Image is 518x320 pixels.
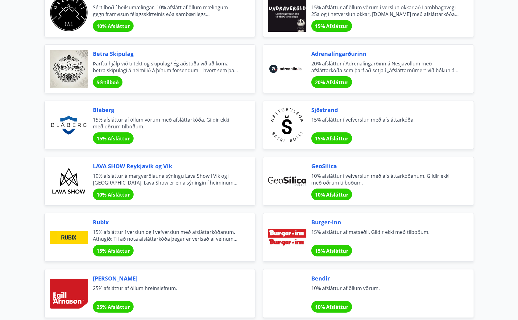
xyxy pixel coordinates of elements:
[93,106,240,114] span: Bláberg
[93,60,240,74] span: Þarftu hjálp við tiltekt og skipulag? Ég aðstoða við að koma betra skipulagi á heimilið á þínum f...
[93,274,240,282] span: [PERSON_NAME]
[93,116,240,130] span: 15% afsláttur af öllum vörum með afsláttarkóða. Gildir ekki með öðrum tilboðum.
[97,79,119,86] span: Sértilboð
[311,4,459,18] span: 15% afsláttur af öllum vörum í verslun okkar að Lambhagavegi 25a og í netverslun okkar, [DOMAIN_N...
[311,285,459,298] span: 10% afsláttur af öllum vörum.
[93,172,240,186] span: 10% afsláttur á margverðlauna sýningu Lava Show í Vík og í [GEOGRAPHIC_DATA]. Lava Show er eina s...
[93,162,240,170] span: LAVA SHOW Reykjavík og Vík
[311,106,459,114] span: Sjöstrand
[97,304,130,310] span: 25% Afsláttur
[93,4,240,18] span: Sértilboð í heilsumælingar. 10% afslátt af öllum mælingum gegn framvísun félagsskírteinis eða sam...
[97,135,130,142] span: 15% Afsláttur
[311,116,459,130] span: 15% afsláttur í vefverslun með afsláttarkóða.
[93,50,240,58] span: Betra Skipulag
[311,50,459,58] span: Adrenalíngarðurinn
[311,274,459,282] span: Bendir
[93,218,240,226] span: Rubix
[315,247,348,254] span: 15% Afsláttur
[311,218,459,226] span: Burger-inn
[97,23,130,30] span: 10% Afsláttur
[311,60,459,74] span: 20% afsláttur í Adrenalíngarðinn á Nesjavöllum með afsláttarkóða sem þarf að setja í „Afsláttarnú...
[311,229,459,242] span: 15% afsláttur af matseðli. Gildir ekki með tilboðum.
[311,162,459,170] span: GeoSilica
[93,229,240,242] span: 15% afsláttur í verslun og í vefverslun með afsláttarkóðanum. Athugið: Til að nota afsláttarkóða ...
[93,285,240,298] span: 25% afsláttur af öllum hreinsiefnum.
[315,304,348,310] span: 10% Afsláttur
[315,191,348,198] span: 10% Afsláttur
[97,247,130,254] span: 15% Afsláttur
[315,79,348,86] span: 20% Afsláttur
[315,23,348,30] span: 15% Afsláttur
[315,135,348,142] span: 15% Afsláttur
[97,191,130,198] span: 10% Afsláttur
[311,172,459,186] span: 10% afsláttur í vefverslun með afsláttarkóðanum. Gildir ekki með öðrum tilboðum.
